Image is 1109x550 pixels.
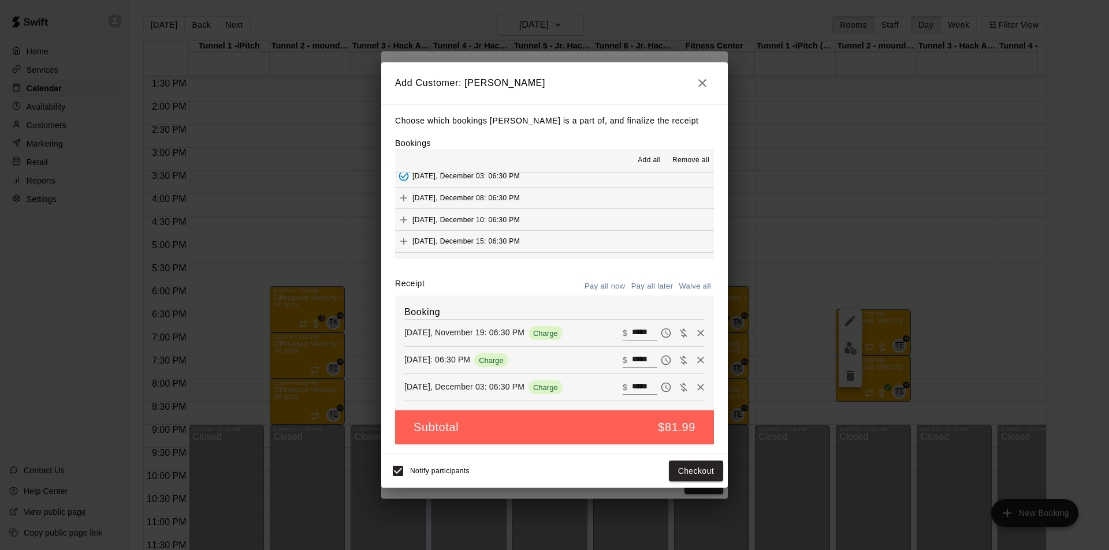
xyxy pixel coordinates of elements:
button: Add all [631,151,668,170]
span: Charge [529,383,563,392]
span: Charge [529,329,563,338]
button: Pay all later [628,278,676,295]
button: Remove all [668,151,714,170]
button: Waive all [676,278,714,295]
button: Remove [692,351,709,369]
p: Choose which bookings [PERSON_NAME] is a part of, and finalize the receipt [395,114,714,128]
span: Add [395,237,412,245]
h5: $81.99 [658,420,695,435]
h5: Subtotal [414,420,459,435]
span: Add [395,193,412,202]
span: Pay later [657,354,675,364]
label: Bookings [395,139,431,148]
h6: Booking [404,305,705,320]
span: [DATE], December 03: 06:30 PM [412,172,520,180]
button: Add[DATE], December 10: 06:30 PM [395,209,714,230]
span: Charge [474,356,508,365]
button: Remove [692,324,709,342]
span: Waive payment [675,354,692,364]
span: Waive payment [675,381,692,391]
span: [DATE], December 10: 06:30 PM [412,215,520,223]
button: Remove [692,379,709,396]
p: $ [623,381,627,393]
span: [DATE], December 15: 06:30 PM [412,237,520,245]
h2: Add Customer: [PERSON_NAME] [381,62,728,104]
p: [DATE], November 19: 06:30 PM [404,327,524,338]
span: Add [395,259,412,267]
p: [DATE], December 03: 06:30 PM [404,381,524,392]
span: Remove all [672,155,709,166]
button: Add[DATE], December 08: 06:30 PM [395,188,714,209]
span: Notify participants [410,467,470,475]
button: Pay all now [582,278,628,295]
span: Add all [638,155,661,166]
span: Pay later [657,327,675,337]
span: Waive payment [675,327,692,337]
span: Pay later [657,381,675,391]
span: [DATE], December 17: 06:30 PM [412,259,520,267]
p: $ [623,327,627,339]
p: $ [623,354,627,366]
span: [DATE], December 08: 06:30 PM [412,194,520,202]
button: Checkout [669,461,723,482]
p: [DATE]: 06:30 PM [404,354,470,365]
button: Added - Collect Payment[DATE], December 03: 06:30 PM [395,166,714,187]
label: Receipt [395,278,425,295]
span: Add [395,215,412,223]
button: Add[DATE], December 15: 06:30 PM [395,231,714,252]
button: Add[DATE], December 17: 06:30 PM [395,253,714,274]
button: Added - Collect Payment [395,167,412,185]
